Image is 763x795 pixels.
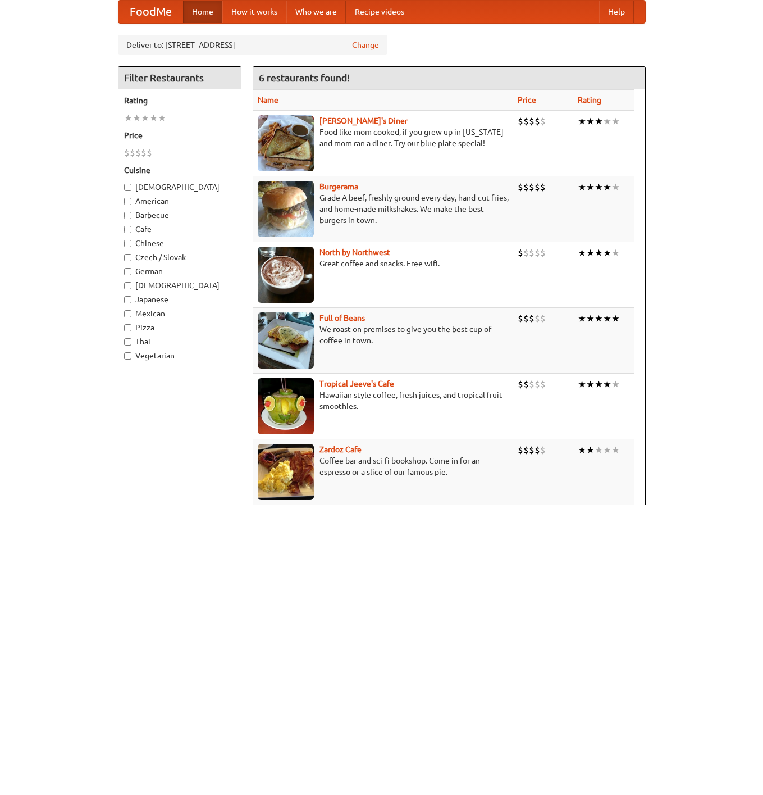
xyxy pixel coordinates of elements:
[534,181,540,193] li: $
[258,389,509,412] p: Hawaiian style coffee, fresh juices, and tropical fruit smoothies.
[124,212,131,219] input: Barbecue
[611,181,620,193] li: ★
[603,378,611,390] li: ★
[578,444,586,456] li: ★
[523,247,529,259] li: $
[141,112,149,124] li: ★
[319,248,390,257] a: North by Northwest
[523,444,529,456] li: $
[118,35,387,55] div: Deliver to: [STREET_ADDRESS]
[124,165,235,176] h5: Cuisine
[124,252,235,263] label: Czech / Slovak
[529,312,534,325] li: $
[523,181,529,193] li: $
[258,324,509,346] p: We roast on premises to give you the best cup of coffee in town.
[603,247,611,259] li: ★
[124,198,131,205] input: American
[124,181,235,193] label: [DEMOGRAPHIC_DATA]
[611,378,620,390] li: ★
[529,378,534,390] li: $
[118,1,183,23] a: FoodMe
[258,455,509,478] p: Coffee bar and sci-fi bookshop. Come in for an espresso or a slice of our famous pie.
[586,181,595,193] li: ★
[319,379,394,388] a: Tropical Jeeve's Cafe
[124,350,235,361] label: Vegetarian
[595,181,603,193] li: ★
[586,378,595,390] li: ★
[258,126,509,149] p: Food like mom cooked, if you grew up in [US_STATE] and mom ran a diner. Try our blue plate special!
[603,444,611,456] li: ★
[603,181,611,193] li: ★
[540,378,546,390] li: $
[518,378,523,390] li: $
[523,312,529,325] li: $
[595,444,603,456] li: ★
[258,247,314,303] img: north.jpg
[540,247,546,259] li: $
[124,224,235,235] label: Cafe
[124,280,235,291] label: [DEMOGRAPHIC_DATA]
[222,1,286,23] a: How it works
[258,96,278,105] a: Name
[124,352,131,360] input: Vegetarian
[540,312,546,325] li: $
[578,378,586,390] li: ★
[124,308,235,319] label: Mexican
[259,72,350,83] ng-pluralize: 6 restaurants found!
[611,115,620,128] li: ★
[578,312,586,325] li: ★
[258,312,314,369] img: beans.jpg
[578,96,601,105] a: Rating
[124,112,133,124] li: ★
[118,67,241,89] h4: Filter Restaurants
[124,322,235,333] label: Pizza
[124,238,235,249] label: Chinese
[603,115,611,128] li: ★
[124,240,131,247] input: Chinese
[518,96,536,105] a: Price
[534,378,540,390] li: $
[124,226,131,233] input: Cafe
[135,147,141,159] li: $
[149,112,158,124] li: ★
[540,181,546,193] li: $
[319,445,362,454] b: Zardoz Cafe
[603,312,611,325] li: ★
[540,444,546,456] li: $
[599,1,634,23] a: Help
[258,444,314,500] img: zardoz.jpg
[319,182,358,191] a: Burgerama
[124,310,131,317] input: Mexican
[258,115,314,171] img: sallys.jpg
[611,312,620,325] li: ★
[258,192,509,226] p: Grade A beef, freshly ground every day, hand-cut fries, and home-made milkshakes. We make the bes...
[133,112,141,124] li: ★
[346,1,413,23] a: Recipe videos
[540,115,546,128] li: $
[586,312,595,325] li: ★
[124,294,235,305] label: Japanese
[586,444,595,456] li: ★
[124,268,131,275] input: German
[258,181,314,237] img: burgerama.jpg
[258,258,509,269] p: Great coffee and snacks. Free wifi.
[183,1,222,23] a: Home
[595,378,603,390] li: ★
[611,444,620,456] li: ★
[124,282,131,289] input: [DEMOGRAPHIC_DATA]
[124,336,235,347] label: Thai
[286,1,346,23] a: Who we are
[124,130,235,141] h5: Price
[611,247,620,259] li: ★
[586,247,595,259] li: ★
[319,314,365,322] a: Full of Beans
[595,312,603,325] li: ★
[534,115,540,128] li: $
[518,247,523,259] li: $
[124,338,131,346] input: Thai
[534,247,540,259] li: $
[124,254,131,261] input: Czech / Slovak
